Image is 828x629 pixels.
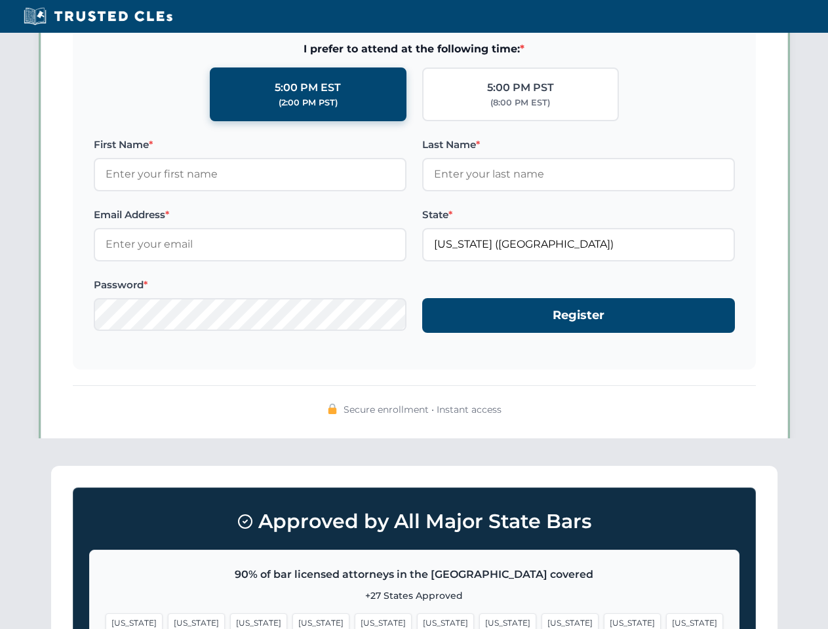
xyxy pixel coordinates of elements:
[327,404,338,414] img: 🔒
[94,228,406,261] input: Enter your email
[275,79,341,96] div: 5:00 PM EST
[422,207,735,223] label: State
[490,96,550,109] div: (8:00 PM EST)
[94,41,735,58] span: I prefer to attend at the following time:
[94,137,406,153] label: First Name
[20,7,176,26] img: Trusted CLEs
[94,158,406,191] input: Enter your first name
[422,158,735,191] input: Enter your last name
[422,228,735,261] input: Florida (FL)
[106,566,723,583] p: 90% of bar licensed attorneys in the [GEOGRAPHIC_DATA] covered
[344,402,502,417] span: Secure enrollment • Instant access
[422,137,735,153] label: Last Name
[422,298,735,333] button: Register
[279,96,338,109] div: (2:00 PM PST)
[487,79,554,96] div: 5:00 PM PST
[106,588,723,603] p: +27 States Approved
[94,277,406,293] label: Password
[94,207,406,223] label: Email Address
[89,504,739,539] h3: Approved by All Major State Bars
